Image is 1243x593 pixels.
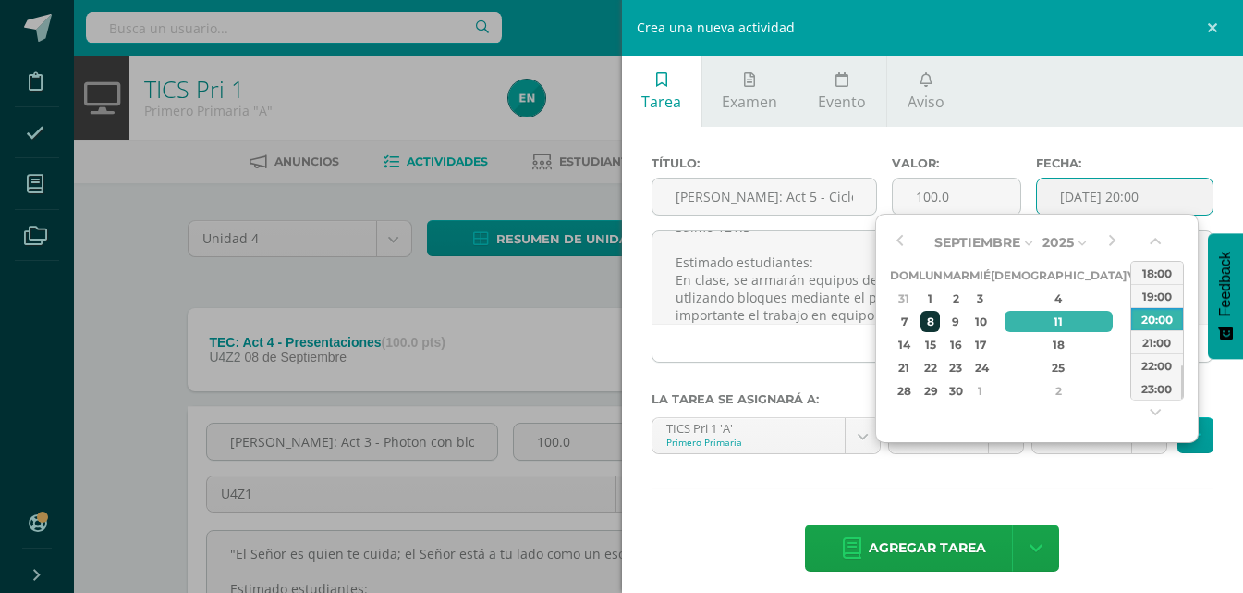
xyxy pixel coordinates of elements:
[652,179,876,215] input: Título
[818,92,866,112] span: Evento
[991,264,1127,287] th: [DEMOGRAPHIC_DATA]
[652,418,881,453] a: TICS Pri 1 'A'Primero Primaria
[1036,156,1213,170] label: Fecha:
[971,311,988,332] div: 10
[652,156,877,170] label: Título:
[1128,357,1145,378] div: 26
[1005,380,1114,402] div: 2
[892,156,1021,170] label: Valor:
[893,179,1020,215] input: Puntos máximos
[1127,264,1148,287] th: Vie
[702,56,798,127] a: Examen
[1131,307,1183,330] div: 20:00
[920,380,940,402] div: 29
[920,288,940,309] div: 1
[1208,233,1243,359] button: Feedback - Mostrar encuesta
[1128,311,1145,332] div: 12
[920,357,940,378] div: 22
[893,357,916,378] div: 21
[798,56,886,127] a: Evento
[666,418,832,436] div: TICS Pri 1 'A'
[666,436,832,449] div: Primero Primaria
[622,56,701,127] a: Tarea
[1131,377,1183,400] div: 23:00
[890,264,919,287] th: Dom
[971,357,988,378] div: 24
[893,311,916,332] div: 7
[945,380,967,402] div: 30
[893,380,916,402] div: 28
[920,311,940,332] div: 8
[934,234,1020,251] span: Septiembre
[943,264,969,287] th: Mar
[1005,334,1114,355] div: 18
[1005,311,1114,332] div: 11
[1131,261,1183,284] div: 18:00
[945,288,967,309] div: 2
[945,357,967,378] div: 23
[945,334,967,355] div: 16
[945,311,967,332] div: 9
[641,92,681,112] span: Tarea
[971,334,988,355] div: 17
[1217,252,1234,316] span: Feedback
[1131,353,1183,377] div: 22:00
[887,56,964,127] a: Aviso
[869,525,986,571] span: Agregar tarea
[1005,288,1114,309] div: 4
[1128,380,1145,402] div: 3
[920,334,940,355] div: 15
[971,380,988,402] div: 1
[1128,334,1145,355] div: 19
[908,92,944,112] span: Aviso
[1042,234,1074,251] span: 2025
[893,334,916,355] div: 14
[722,92,777,112] span: Examen
[1128,288,1145,309] div: 5
[919,264,943,287] th: Lun
[893,288,916,309] div: 31
[652,392,1214,406] label: La tarea se asignará a:
[971,288,988,309] div: 3
[1131,330,1183,353] div: 21:00
[1131,284,1183,307] div: 19:00
[1037,179,1213,215] input: Fecha de entrega
[969,264,991,287] th: Mié
[1005,357,1114,378] div: 25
